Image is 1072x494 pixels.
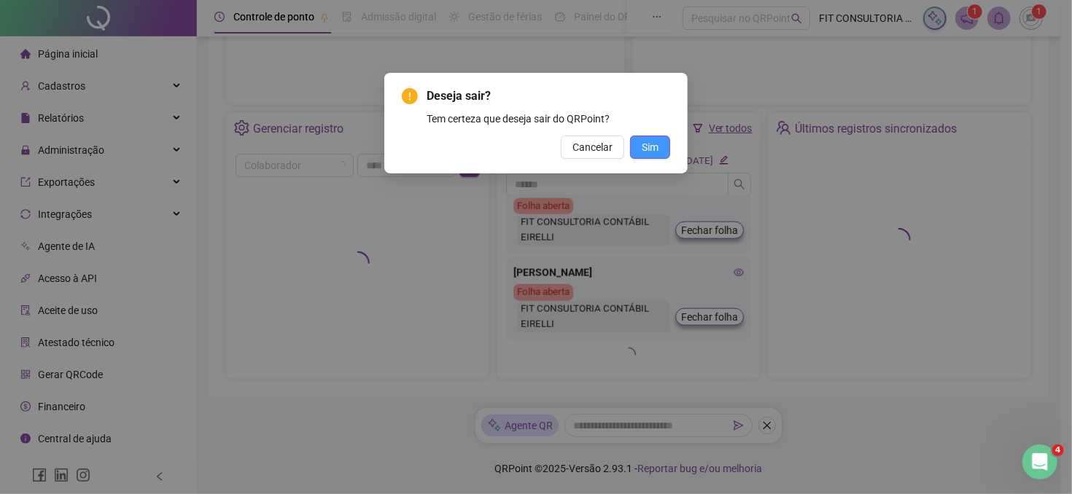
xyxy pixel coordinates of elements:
[630,136,670,159] button: Sim
[572,139,613,155] span: Cancelar
[402,88,418,104] span: exclamation-circle
[561,136,624,159] button: Cancelar
[427,111,670,127] div: Tem certeza que deseja sair do QRPoint?
[642,139,659,155] span: Sim
[1022,444,1057,479] iframe: Intercom live chat
[1052,444,1064,456] span: 4
[427,87,670,105] span: Deseja sair?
